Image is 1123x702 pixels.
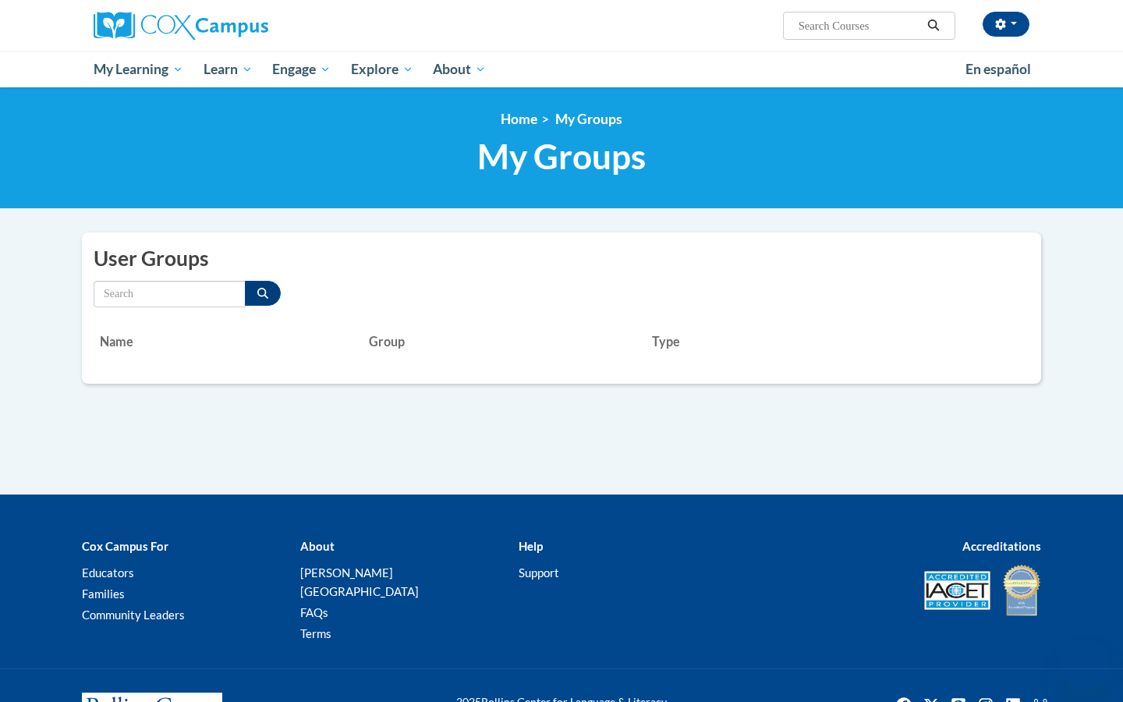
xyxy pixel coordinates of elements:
[300,605,328,619] a: FAQs
[797,16,922,35] input: Search Courses
[962,539,1041,553] b: Accreditations
[519,565,559,580] a: Support
[94,60,183,79] span: My Learning
[423,51,497,87] a: About
[341,51,423,87] a: Explore
[519,539,543,553] b: Help
[955,53,1041,86] a: En español
[300,539,335,553] b: About
[82,539,168,553] b: Cox Campus For
[965,61,1031,77] span: En español
[82,587,125,601] a: Families
[94,12,268,40] img: Cox Campus
[983,12,1029,37] button: Account Settings
[1061,640,1111,690] iframe: Button to launch messaging window
[193,51,263,87] a: Learn
[300,626,331,640] a: Terms
[82,565,134,580] a: Educators
[646,326,883,356] th: Type
[501,111,537,127] a: Home
[83,51,193,87] a: My Learning
[1002,563,1041,618] img: IDA® Accredited
[555,111,622,127] span: My Groups
[94,244,1029,273] h2: User Groups
[351,60,413,79] span: Explore
[433,60,486,79] span: About
[245,281,281,306] button: Search
[272,60,331,79] span: Engage
[94,281,246,307] input: Search by name
[477,136,646,177] span: My Groups
[70,51,1053,87] div: Main menu
[262,51,341,87] a: Engage
[924,571,990,610] img: Accredited IACET® Provider
[300,565,419,598] a: [PERSON_NAME][GEOGRAPHIC_DATA]
[94,326,363,356] th: Name
[363,326,646,356] th: Group
[922,16,945,35] button: Search
[204,60,253,79] span: Learn
[82,608,185,622] a: Community Leaders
